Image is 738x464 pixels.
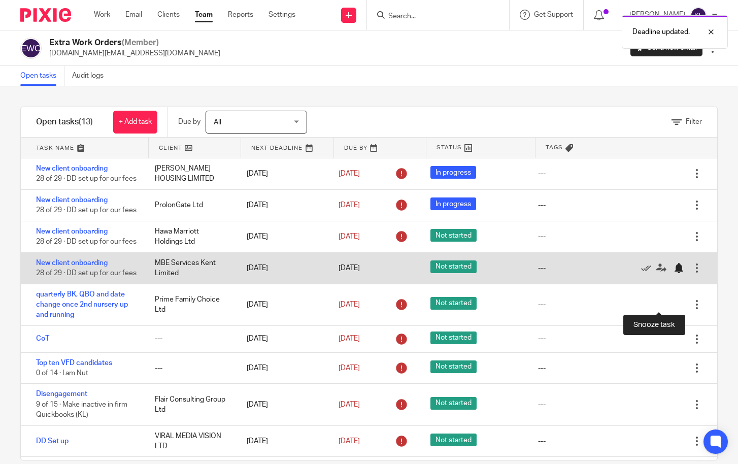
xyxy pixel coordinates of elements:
span: [DATE] [339,364,360,372]
a: Email [125,10,142,20]
div: MBE Services Kent Limited [145,253,237,284]
a: Open tasks [20,66,64,86]
span: All [214,119,221,126]
span: [DATE] [339,202,360,209]
div: VIRAL MEDIA VISION LTD [145,426,237,457]
p: [DOMAIN_NAME][EMAIL_ADDRESS][DOMAIN_NAME] [49,48,220,58]
div: Prime Family Choice Ltd [145,289,237,320]
a: New client onboarding [36,196,108,204]
a: New client onboarding [36,228,108,235]
a: Settings [269,10,295,20]
span: Status [437,143,462,152]
span: [DATE] [339,401,360,408]
a: quarterly BK, QBO and date change once 2nd nursery up and running [36,291,128,319]
span: 28 of 29 · DD set up for our fees [36,270,137,277]
p: Due by [178,117,200,127]
span: 9 of 15 · Make inactive in firm Quickbooks (KL) [36,401,127,419]
div: --- [538,334,546,344]
span: [DATE] [339,233,360,240]
span: Tags [546,143,563,152]
a: + Add task [113,111,157,134]
div: [PERSON_NAME] HOUSING LIMITED [145,158,237,189]
div: --- [538,400,546,410]
a: Top ten VFD candidates [36,359,112,367]
span: Not started [430,332,477,344]
div: --- [538,436,546,446]
img: svg%3E [690,7,707,23]
div: [DATE] [237,195,328,215]
div: [DATE] [237,226,328,247]
div: Hawa Marriott Holdings Ltd [145,221,237,252]
img: svg%3E [20,38,42,59]
a: New client onboarding [36,165,108,172]
div: --- [538,200,546,210]
a: DD Set up [36,438,69,445]
a: New client onboarding [36,259,108,267]
span: Not started [430,360,477,373]
span: 28 of 29 · DD set up for our fees [36,207,137,214]
span: (13) [79,118,93,126]
h1: Open tasks [36,117,93,127]
img: Pixie [20,8,71,22]
div: --- [145,328,237,349]
span: In progress [430,166,476,179]
a: Clients [157,10,180,20]
span: [DATE] [339,335,360,342]
div: [DATE] [237,294,328,315]
span: [DATE] [339,264,360,272]
a: Team [195,10,213,20]
a: Mark as done [641,263,656,273]
p: Deadline updated. [632,27,690,37]
span: [DATE] [339,438,360,445]
a: Disengagement [36,390,87,397]
span: In progress [430,197,476,210]
div: --- [538,300,546,310]
span: 0 of 14 · I am Nut [36,370,88,377]
a: Reports [228,10,253,20]
span: Filter [686,118,702,125]
div: ProlonGate Ltd [145,195,237,215]
span: [DATE] [339,301,360,308]
span: [DATE] [339,170,360,177]
div: [DATE] [237,394,328,415]
span: Not started [430,260,477,273]
div: --- [538,263,546,273]
div: Flair Consulting Group Ltd [145,389,237,420]
div: --- [145,358,237,378]
div: [DATE] [237,258,328,278]
div: [DATE] [237,163,328,184]
div: [DATE] [237,431,328,451]
span: 28 of 29 · DD set up for our fees [36,238,137,245]
a: CoT [36,335,49,342]
div: [DATE] [237,358,328,378]
span: Not started [430,434,477,446]
div: --- [538,231,546,242]
div: --- [538,169,546,179]
span: 28 of 29 · DD set up for our fees [36,176,137,183]
span: Not started [430,397,477,410]
h2: Extra Work Orders [49,38,220,48]
div: [DATE] [237,328,328,349]
span: Not started [430,229,477,242]
span: (Member) [122,39,159,47]
a: Audit logs [72,66,111,86]
a: Work [94,10,110,20]
span: Not started [430,297,477,310]
div: --- [538,363,546,373]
